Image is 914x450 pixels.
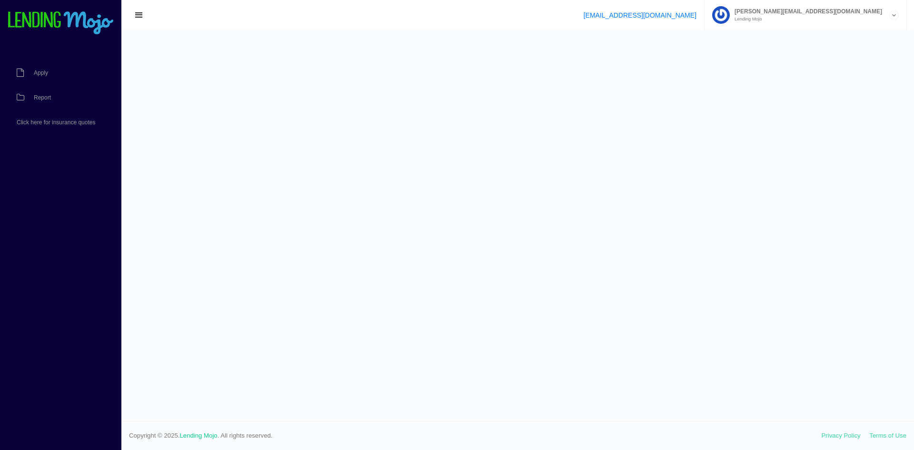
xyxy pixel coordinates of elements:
span: Apply [34,70,48,76]
img: Profile image [712,6,730,24]
small: Lending Mojo [730,17,882,21]
span: [PERSON_NAME][EMAIL_ADDRESS][DOMAIN_NAME] [730,9,882,14]
a: Lending Mojo [180,432,218,439]
span: Click here for insurance quotes [17,120,95,125]
a: [EMAIL_ADDRESS][DOMAIN_NAME] [584,11,696,19]
a: Privacy Policy [822,432,861,439]
a: Terms of Use [869,432,906,439]
img: logo-small.png [7,11,114,35]
span: Report [34,95,51,100]
span: Copyright © 2025. . All rights reserved. [129,431,822,440]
